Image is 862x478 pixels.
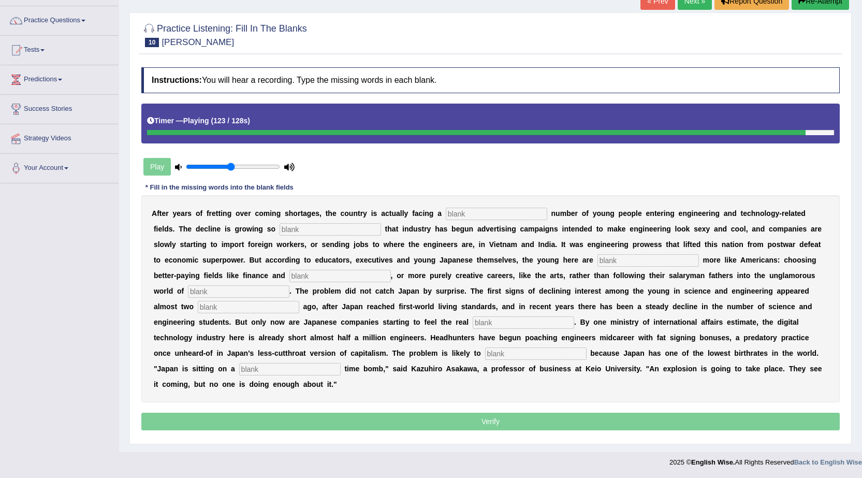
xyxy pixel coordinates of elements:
[545,225,550,233] b: g
[152,209,157,218] b: A
[751,209,756,218] b: h
[254,225,259,233] b: n
[303,209,307,218] b: a
[267,225,271,233] b: s
[795,209,797,218] b: t
[418,225,422,233] b: s
[501,225,505,233] b: s
[598,225,603,233] b: o
[240,209,244,218] b: v
[159,209,162,218] b: t
[396,209,400,218] b: a
[179,225,183,233] b: T
[634,225,638,233] b: n
[636,209,638,218] b: l
[660,225,662,233] b: i
[207,209,209,218] b: f
[613,225,618,233] b: a
[183,117,209,125] b: Playing
[389,209,392,218] b: t
[216,225,221,233] b: e
[363,209,367,218] b: y
[402,225,404,233] b: i
[422,209,425,218] b: i
[741,209,743,218] b: t
[187,209,192,218] b: s
[244,209,248,218] b: e
[211,117,213,125] b: (
[756,225,761,233] b: n
[496,225,499,233] b: t
[551,209,556,218] b: n
[227,225,231,233] b: s
[210,225,212,233] b: i
[252,225,254,233] b: i
[731,225,735,233] b: c
[293,209,298,218] b: o
[692,209,694,218] b: i
[698,225,702,233] b: e
[524,225,528,233] b: a
[661,209,663,218] b: r
[473,316,574,329] input: blank
[679,209,683,218] b: e
[686,225,690,233] b: k
[221,209,223,218] b: i
[481,225,486,233] b: d
[777,225,783,233] b: m
[693,209,698,218] b: n
[166,209,168,218] b: r
[775,209,779,218] b: y
[264,209,270,218] b: m
[681,225,686,233] b: o
[340,209,344,218] b: c
[486,225,490,233] b: v
[797,209,801,218] b: e
[739,225,744,233] b: o
[582,209,587,218] b: o
[675,225,677,233] b: l
[654,209,657,218] b: t
[650,209,654,218] b: n
[662,225,667,233] b: n
[744,225,746,233] b: l
[173,225,175,233] b: .
[607,225,613,233] b: m
[528,225,534,233] b: m
[185,209,187,218] b: r
[160,240,165,249] b: o
[571,209,575,218] b: e
[815,225,817,233] b: r
[255,209,259,218] b: c
[344,209,349,218] b: o
[152,76,202,84] b: Instructions:
[653,225,658,233] b: e
[788,225,792,233] b: a
[499,225,501,233] b: i
[218,209,221,218] b: t
[188,285,289,298] input: blank
[419,209,423,218] b: c
[212,209,216,218] b: e
[761,225,765,233] b: d
[512,225,516,233] b: g
[157,209,159,218] b: f
[415,209,419,218] b: a
[771,209,776,218] b: g
[682,209,687,218] b: n
[158,240,160,249] b: l
[769,225,773,233] b: c
[328,209,332,218] b: h
[817,225,822,233] b: e
[760,209,765,218] b: o
[630,225,634,233] b: e
[404,209,408,218] b: y
[535,225,539,233] b: p
[645,225,649,233] b: n
[183,225,188,233] b: h
[381,209,385,218] b: a
[227,209,232,218] b: g
[141,182,298,192] div: * Fill in the missing words into the blank fields
[360,209,363,218] b: r
[198,301,299,313] input: blank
